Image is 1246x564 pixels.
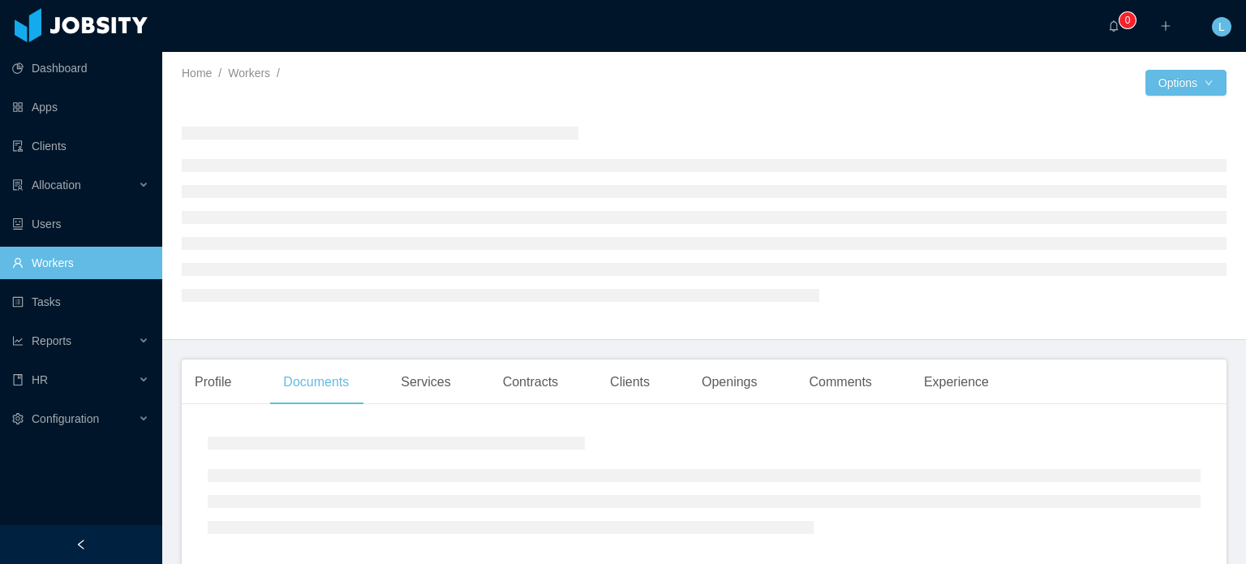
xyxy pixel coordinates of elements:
a: icon: appstoreApps [12,91,149,123]
a: icon: profileTasks [12,286,149,318]
span: Reports [32,334,71,347]
sup: 0 [1119,12,1136,28]
div: Contracts [490,359,571,405]
span: L [1218,17,1225,37]
a: icon: pie-chartDashboard [12,52,149,84]
span: HR [32,373,48,386]
a: icon: robotUsers [12,208,149,240]
i: icon: plus [1160,20,1171,32]
i: icon: bell [1108,20,1119,32]
span: / [277,67,280,80]
div: Comments [797,359,885,405]
div: Openings [689,359,771,405]
span: / [218,67,221,80]
a: Home [182,67,212,80]
i: icon: solution [12,179,24,191]
i: icon: setting [12,413,24,424]
div: Services [388,359,463,405]
div: Profile [182,359,244,405]
a: icon: userWorkers [12,247,149,279]
div: Clients [597,359,663,405]
div: Documents [270,359,362,405]
i: icon: line-chart [12,335,24,347]
a: icon: auditClients [12,130,149,162]
a: Workers [228,67,270,80]
span: Configuration [32,412,99,425]
div: Experience [911,359,1002,405]
button: Optionsicon: down [1145,70,1227,96]
span: Allocation [32,179,81,192]
i: icon: book [12,374,24,385]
